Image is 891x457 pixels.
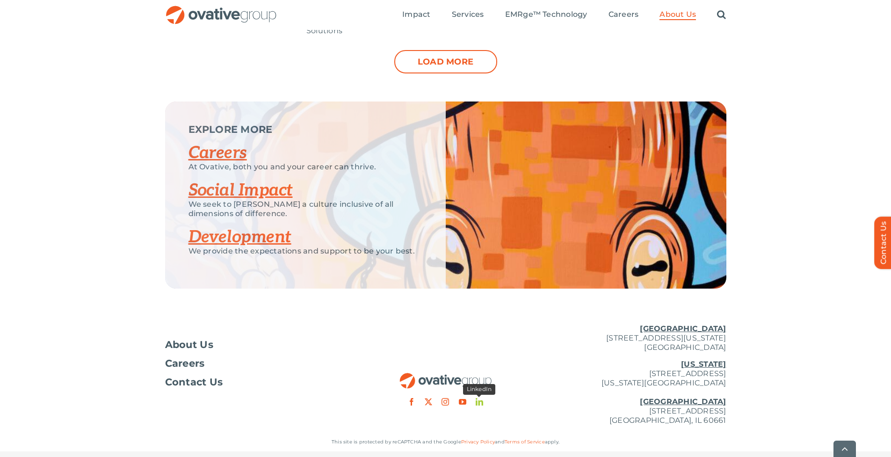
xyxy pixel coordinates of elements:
a: Development [188,227,291,247]
span: EMRge™ Technology [505,10,587,19]
a: Privacy Policy [461,439,495,445]
span: About Us [659,10,696,19]
p: We provide the expectations and support to be your best. [188,247,422,256]
a: About Us [165,340,352,349]
span: Careers [608,10,639,19]
u: [GEOGRAPHIC_DATA] [640,397,726,406]
span: Careers [165,359,205,368]
u: [US_STATE] [681,360,726,369]
nav: Footer Menu [165,340,352,387]
span: About Us [165,340,214,349]
p: At Ovative, both you and your career can thrive. [188,162,422,172]
p: EXPLORE MORE [188,125,422,134]
span: Contact Us [165,377,223,387]
p: We seek to [PERSON_NAME] a culture inclusive of all dimensions of difference. [188,200,422,218]
a: Careers [608,10,639,20]
a: youtube [459,398,466,406]
span: Impact [402,10,430,19]
a: About Us [659,10,696,20]
a: instagram [442,398,449,406]
a: EMRge™ Technology [505,10,587,20]
div: LinkedIn [463,384,496,395]
a: OG_Full_horizontal_RGB [165,5,277,14]
p: [STREET_ADDRESS] [US_STATE][GEOGRAPHIC_DATA] [STREET_ADDRESS] [GEOGRAPHIC_DATA], IL 60661 [539,360,726,425]
a: Careers [165,359,352,368]
a: Careers [188,143,247,163]
a: Search [717,10,726,20]
a: Social Impact [188,180,293,201]
a: Contact Us [165,377,352,387]
a: Impact [402,10,430,20]
span: Services [452,10,484,19]
a: twitter [425,398,432,406]
a: facebook [408,398,415,406]
a: Load more [394,50,497,73]
p: This site is protected by reCAPTCHA and the Google and apply. [165,437,726,447]
a: OG_Full_horizontal_RGB [399,372,493,381]
a: Terms of Service [505,439,545,445]
a: Services [452,10,484,20]
p: [STREET_ADDRESS][US_STATE] [GEOGRAPHIC_DATA] [539,324,726,352]
a: linkedin [476,398,483,406]
u: [GEOGRAPHIC_DATA] [640,324,726,333]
